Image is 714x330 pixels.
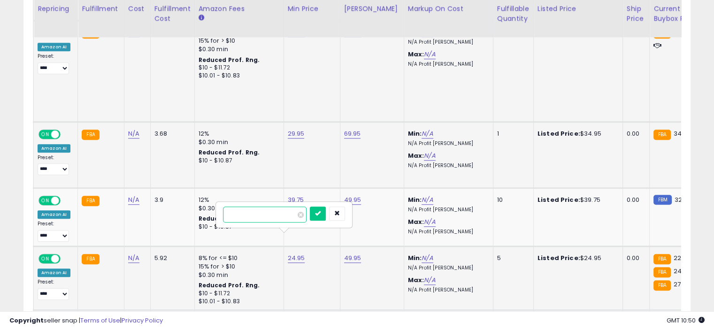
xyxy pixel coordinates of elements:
a: N/A [424,50,435,59]
div: Current Buybox Price [653,4,702,23]
small: Amazon Fees. [199,14,204,22]
p: N/A Profit [PERSON_NAME] [408,287,486,293]
span: OFF [59,130,74,138]
b: Min: [408,253,422,262]
div: $34.95 [537,130,615,138]
b: Max: [408,217,424,226]
div: Preset: [38,279,70,300]
span: 2025-08-17 10:50 GMT [667,316,705,325]
div: Amazon AI [38,269,70,277]
a: 39.75 [288,195,304,205]
b: Min: [408,195,422,204]
div: Min Price [288,4,336,14]
b: Reduced Prof. Rng. [199,56,260,64]
a: 29.95 [288,129,305,138]
div: $10.01 - $10.83 [199,72,276,80]
span: 32.5 [674,195,687,204]
span: 24.95 [673,267,691,276]
div: Preset: [38,154,70,176]
div: 8% for <= $10 [199,254,276,262]
p: N/A Profit [PERSON_NAME] [408,207,486,213]
div: seller snap | | [9,316,163,325]
a: N/A [424,276,435,285]
div: Listed Price [537,4,619,14]
a: N/A [424,151,435,161]
div: Preset: [38,221,70,242]
div: Cost [128,4,146,14]
p: N/A Profit [PERSON_NAME] [408,162,486,169]
a: 49.95 [344,195,361,205]
p: N/A Profit [PERSON_NAME] [408,140,486,147]
span: OFF [59,197,74,205]
div: $24.95 [537,254,615,262]
b: Max: [408,151,424,160]
div: 0.00 [627,196,642,204]
div: 0.00 [627,130,642,138]
a: N/A [128,129,139,138]
small: FBA [82,254,99,264]
p: N/A Profit [PERSON_NAME] [408,39,486,46]
small: FBM [653,195,672,205]
a: N/A [128,253,139,263]
span: OFF [59,254,74,262]
div: $10 - $10.87 [199,157,276,165]
span: ON [39,254,51,262]
strong: Copyright [9,316,44,325]
div: $0.30 min [199,204,276,213]
div: Preset: [38,53,70,74]
a: 69.95 [344,129,361,138]
div: $10 - $11.72 [199,290,276,298]
small: FBA [653,130,671,140]
small: FBA [653,254,671,264]
b: Listed Price: [537,129,580,138]
div: Amazon AI [38,210,70,219]
div: $0.30 min [199,45,276,54]
small: FBA [653,267,671,277]
div: [PERSON_NAME] [344,4,400,14]
div: Ship Price [627,4,645,23]
span: 27.5 [673,280,686,289]
div: 15% for > $10 [199,37,276,45]
b: Min: [408,129,422,138]
a: 49.95 [344,253,361,263]
small: FBA [82,130,99,140]
div: Fulfillment Cost [154,4,191,23]
b: Max: [408,50,424,59]
b: Reduced Prof. Rng. [199,148,260,156]
a: Privacy Policy [122,316,163,325]
b: Reduced Prof. Rng. [199,215,260,223]
div: 0.00 [627,254,642,262]
div: Fulfillable Quantity [497,4,530,23]
div: $10 - $11.72 [199,64,276,72]
p: N/A Profit [PERSON_NAME] [408,61,486,68]
a: N/A [422,129,433,138]
b: Max: [408,276,424,284]
div: 5 [497,254,526,262]
p: N/A Profit [PERSON_NAME] [408,229,486,235]
div: 10 [497,196,526,204]
b: Listed Price: [537,195,580,204]
span: ON [39,197,51,205]
div: $39.75 [537,196,615,204]
div: 12% [199,196,276,204]
div: 1 [497,130,526,138]
a: N/A [128,195,139,205]
div: 12% [199,130,276,138]
p: N/A Profit [PERSON_NAME] [408,265,486,271]
div: Amazon AI [38,43,70,51]
div: $0.30 min [199,138,276,146]
span: 34.69 [673,129,691,138]
div: Fulfillment [82,4,120,14]
b: Listed Price: [537,253,580,262]
b: Reduced Prof. Rng. [199,281,260,289]
div: 3.9 [154,196,187,204]
span: 22.98 [673,253,690,262]
div: $10.01 - $10.83 [199,298,276,306]
div: 3.68 [154,130,187,138]
a: N/A [422,195,433,205]
a: N/A [424,217,435,227]
a: Terms of Use [80,316,120,325]
div: $10 - $10.87 [199,223,276,231]
div: Markup on Cost [408,4,489,14]
div: Amazon AI [38,144,70,153]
